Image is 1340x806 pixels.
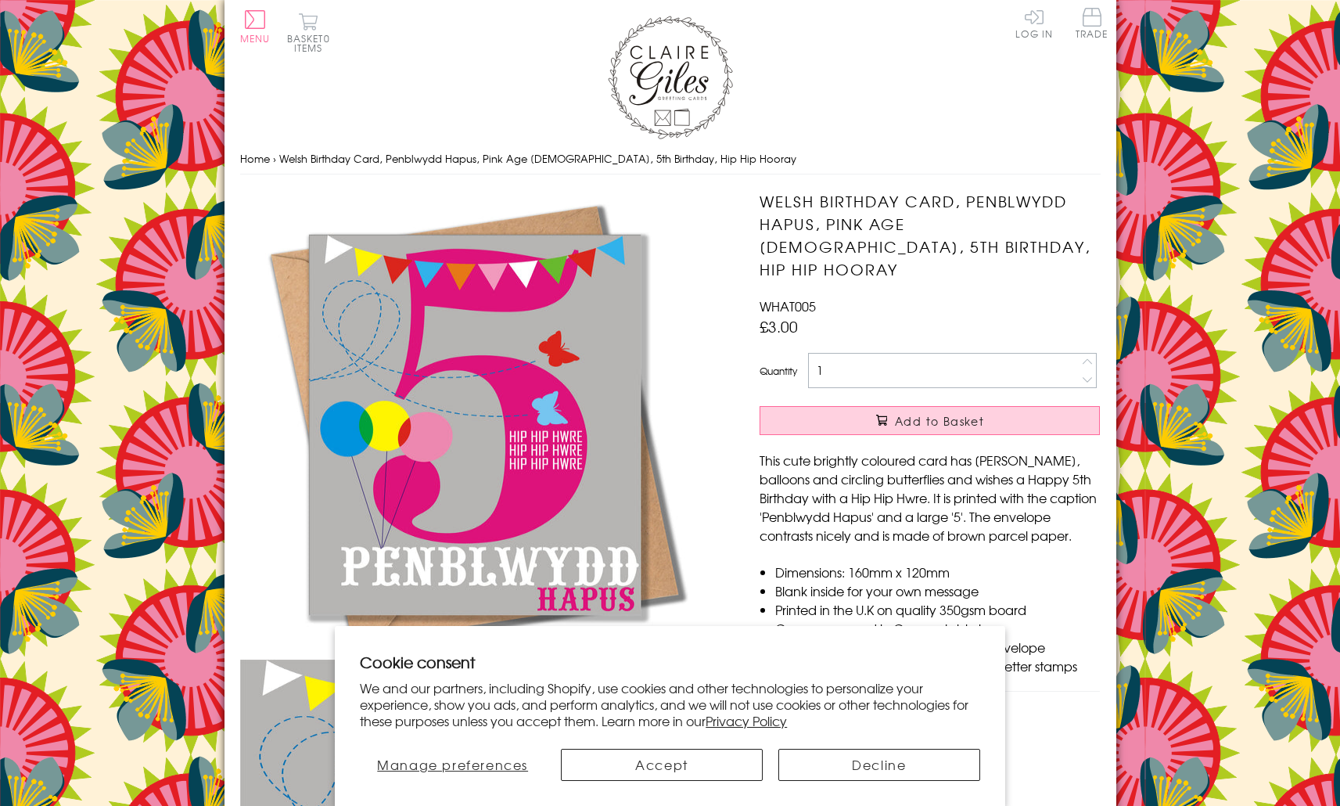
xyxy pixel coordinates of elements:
h1: Welsh Birthday Card, Penblwydd Hapus, Pink Age [DEMOGRAPHIC_DATA], 5th Birthday, Hip Hip Hooray [760,190,1100,280]
li: Printed in the U.K on quality 350gsm board [775,600,1100,619]
span: Menu [240,31,271,45]
button: Basket0 items [287,13,330,52]
span: WHAT005 [760,297,816,315]
span: Welsh Birthday Card, Penblwydd Hapus, Pink Age [DEMOGRAPHIC_DATA], 5th Birthday, Hip Hip Hooray [279,151,796,166]
span: Trade [1076,8,1108,38]
span: Manage preferences [377,755,528,774]
label: Quantity [760,364,797,378]
a: Home [240,151,270,166]
a: Trade [1076,8,1108,41]
span: Add to Basket [895,413,984,429]
span: 0 items [294,31,330,55]
h2: Cookie consent [360,651,980,673]
button: Decline [778,749,980,781]
img: Claire Giles Greetings Cards [608,16,733,139]
p: This cute brightly coloured card has [PERSON_NAME], balloons and circling butterflies and wishes ... [760,451,1100,545]
img: Welsh Birthday Card, Penblwydd Hapus, Pink Age 5, 5th Birthday, Hip Hip Hooray [240,190,710,660]
span: £3.00 [760,315,798,337]
span: › [273,151,276,166]
li: Dimensions: 160mm x 120mm [775,563,1100,581]
a: Log In [1015,8,1053,38]
button: Add to Basket [760,406,1100,435]
li: Comes wrapped in Compostable bag [775,619,1100,638]
button: Manage preferences [360,749,545,781]
a: Privacy Policy [706,711,787,730]
p: We and our partners, including Shopify, use cookies and other technologies to personalize your ex... [360,680,980,729]
button: Menu [240,10,271,43]
button: Accept [561,749,763,781]
li: Blank inside for your own message [775,581,1100,600]
nav: breadcrumbs [240,143,1101,175]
